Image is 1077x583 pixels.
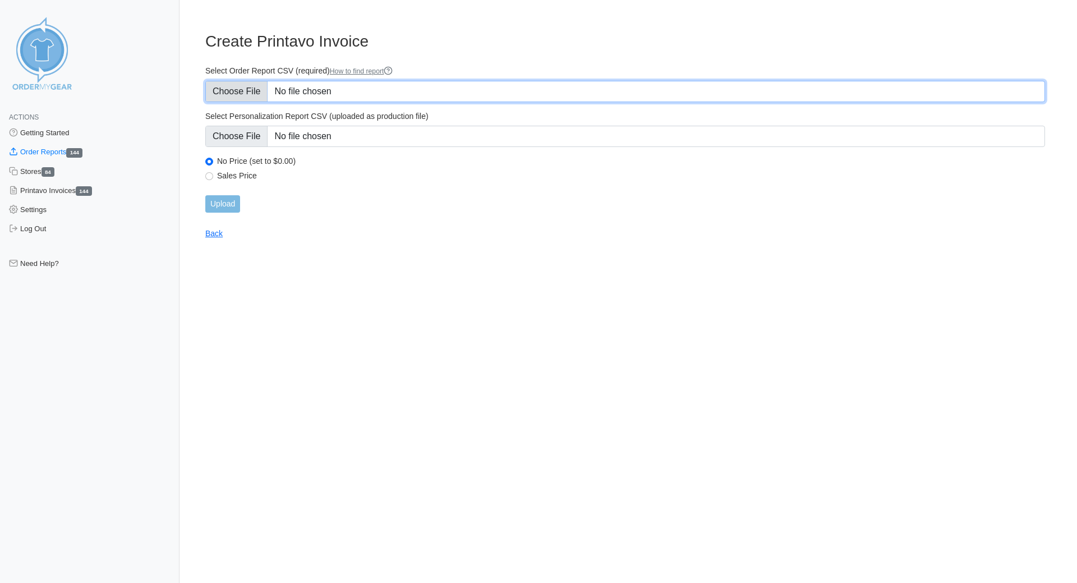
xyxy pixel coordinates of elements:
input: Upload [205,195,240,213]
span: 84 [42,167,55,177]
span: 144 [66,148,82,158]
h3: Create Printavo Invoice [205,32,1045,51]
span: 144 [76,186,92,196]
label: Select Order Report CSV (required) [205,66,1045,76]
span: Actions [9,113,39,121]
label: No Price (set to $0.00) [217,156,1045,166]
label: Select Personalization Report CSV (uploaded as production file) [205,111,1045,121]
a: How to find report [330,67,393,75]
a: Back [205,229,223,238]
label: Sales Price [217,171,1045,181]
